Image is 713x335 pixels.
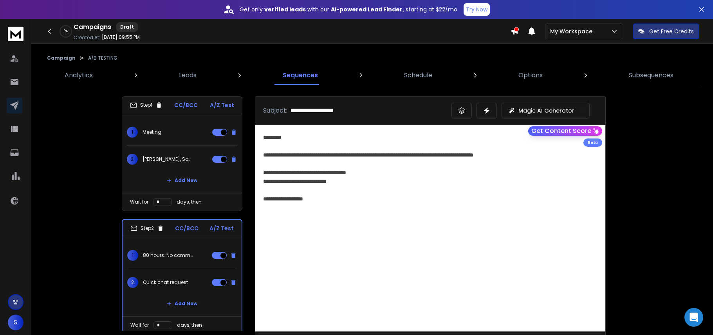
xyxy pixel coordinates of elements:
[404,71,432,80] p: Schedule
[175,224,199,232] p: CC/BCC
[8,315,23,330] button: S
[102,34,140,40] p: [DATE] 09:55 PM
[116,22,138,32] div: Draft
[278,66,323,85] a: Sequences
[583,138,602,147] div: Beta
[8,27,23,41] img: logo
[65,71,93,80] p: Analytics
[161,296,204,311] button: Add New
[629,71,673,80] p: Subsequences
[502,103,590,118] button: Magic AI Generator
[127,154,138,165] span: 2
[518,71,543,80] p: Options
[283,71,318,80] p: Sequences
[127,127,138,138] span: 1
[60,66,97,85] a: Analytics
[130,102,162,109] div: Step 1
[649,27,694,35] p: Get Free Credits
[209,224,234,232] p: A/Z Test
[161,173,204,188] button: Add New
[143,279,188,286] p: Quick chat request
[331,5,404,13] strong: AI-powered Lead Finder,
[399,66,437,85] a: Schedule
[47,55,76,61] button: Campaign
[174,101,198,109] p: CC/BCC
[88,55,117,61] p: A/B TESTING
[122,96,242,211] li: Step1CC/BCCA/Z Test1Meeting2[PERSON_NAME], Say "yes" to connectAdd NewWait fordays, then
[633,24,699,39] button: Get Free Credits
[550,27,596,35] p: My Workspace
[130,225,164,232] div: Step 2
[684,308,703,327] div: Open Intercom Messenger
[122,219,242,335] li: Step2CC/BCCA/Z Test180 hours. No commitment.2Quick chat requestAdd NewWait fordays, then
[127,277,138,288] span: 2
[528,126,602,136] button: Get Content Score
[143,252,193,259] p: 80 hours. No commitment.
[624,66,678,85] a: Subsequences
[143,156,193,162] p: [PERSON_NAME], Say "yes" to connect
[74,35,100,41] p: Created At:
[127,250,138,261] span: 1
[174,66,201,85] a: Leads
[74,22,111,32] h1: Campaigns
[130,322,149,328] p: Wait for
[514,66,547,85] a: Options
[466,5,487,13] p: Try Now
[179,71,197,80] p: Leads
[464,3,490,16] button: Try Now
[177,322,202,328] p: days, then
[130,199,148,205] p: Wait for
[240,5,457,13] p: Get only with our starting at $22/mo
[64,29,68,34] p: 0 %
[143,129,161,135] p: Meeting
[210,101,234,109] p: A/Z Test
[177,199,202,205] p: days, then
[264,5,306,13] strong: verified leads
[518,107,574,115] p: Magic AI Generator
[263,106,287,115] p: Subject:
